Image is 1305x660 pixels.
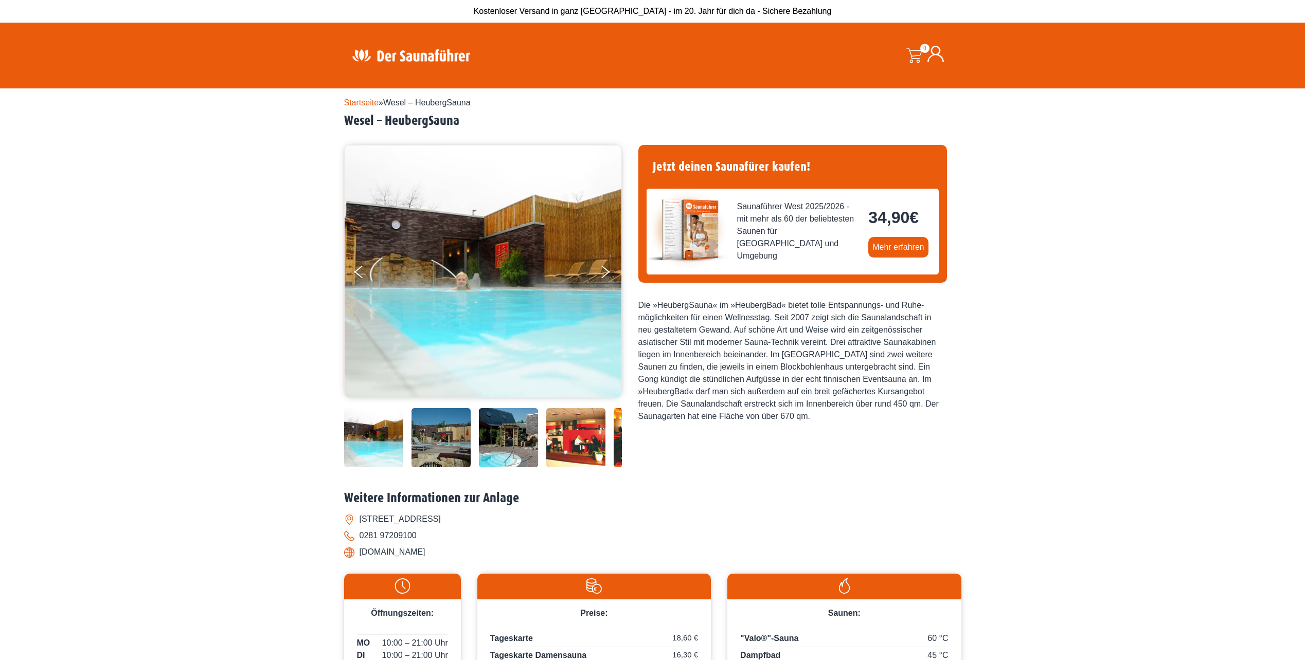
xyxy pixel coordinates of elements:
span: Dampfbad [740,651,780,659]
span: Wesel – HeubergSauna [383,98,471,107]
span: Öffnungszeiten: [371,609,434,617]
p: Tageskarte [490,632,698,647]
span: MO [357,637,370,649]
div: Die »HeubergSauna« im »HeubergBad« bietet tolle Entspannungs- und Ruhe- möglichkeiten für einen W... [638,299,947,423]
li: [DOMAIN_NAME] [344,544,961,560]
span: Preise: [580,609,607,617]
span: Saunaführer West 2025/2026 - mit mehr als 60 der beliebtesten Saunen für [GEOGRAPHIC_DATA] und Um... [737,200,861,262]
img: der-saunafuehrer-2025-west.jpg [647,189,729,271]
h2: Wesel – HeubergSauna [344,113,961,129]
a: Mehr erfahren [868,237,928,258]
span: 10:00 – 21:00 Uhr [382,637,448,649]
img: Preise-weiss.svg [482,578,706,594]
span: Kostenloser Versand in ganz [GEOGRAPHIC_DATA] - im 20. Jahr für dich da - Sichere Bezahlung [474,7,832,15]
bdi: 34,90 [868,208,919,227]
span: "Valo®"-Sauna [740,634,798,643]
span: 60 °C [927,632,948,645]
li: [STREET_ADDRESS] [344,511,961,527]
span: » [344,98,471,107]
button: Previous [354,261,380,287]
span: € [909,208,919,227]
span: 0 [920,44,929,53]
h2: Weitere Informationen zur Anlage [344,490,961,506]
h4: Jetzt deinen Saunafürer kaufen! [647,153,939,180]
button: Next [599,261,625,287]
img: Uhr-weiss.svg [349,578,456,594]
a: Startseite [344,98,379,107]
span: Saunen: [828,609,861,617]
span: 18,60 € [672,632,698,644]
img: Flamme-weiss.svg [732,578,956,594]
li: 0281 97209100 [344,527,961,544]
